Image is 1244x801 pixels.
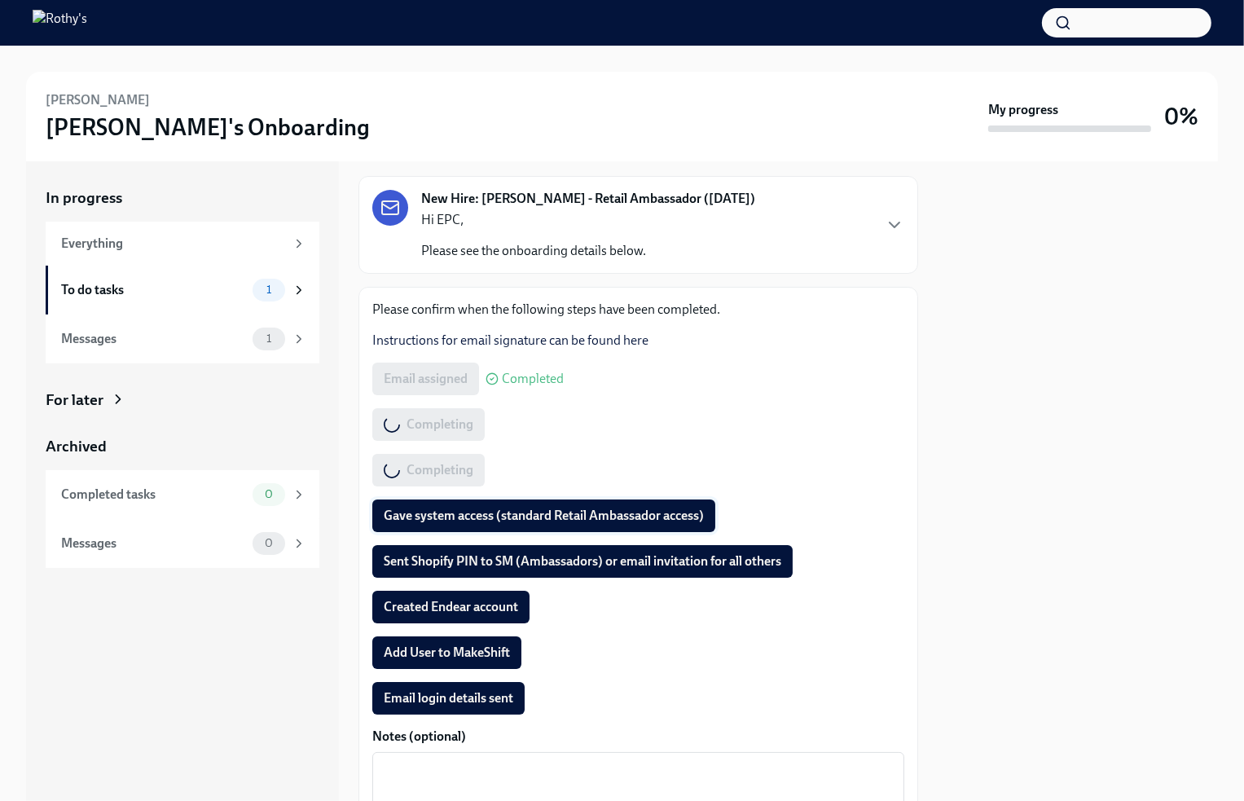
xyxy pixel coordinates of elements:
[46,315,319,363] a: Messages1
[61,281,246,299] div: To do tasks
[384,690,513,706] span: Email login details sent
[372,500,715,532] button: Gave system access (standard Retail Ambassador access)
[421,190,755,208] strong: New Hire: [PERSON_NAME] - Retail Ambassador ([DATE])
[46,187,319,209] a: In progress
[46,470,319,519] a: Completed tasks0
[502,372,564,385] span: Completed
[61,535,246,552] div: Messages
[372,332,648,348] a: Instructions for email signature can be found here
[421,211,646,229] p: Hi EPC,
[372,682,525,715] button: Email login details sent
[255,537,283,549] span: 0
[372,728,904,746] label: Notes (optional)
[46,91,150,109] h6: [PERSON_NAME]
[384,553,781,570] span: Sent Shopify PIN to SM (Ambassadors) or email invitation for all others
[257,332,281,345] span: 1
[46,266,319,315] a: To do tasks1
[33,10,87,36] img: Rothy's
[61,486,246,504] div: Completed tasks
[46,389,319,411] a: For later
[384,508,704,524] span: Gave system access (standard Retail Ambassador access)
[1164,102,1198,131] h3: 0%
[46,389,103,411] div: For later
[384,645,510,661] span: Add User to MakeShift
[384,599,518,615] span: Created Endear account
[372,545,793,578] button: Sent Shopify PIN to SM (Ambassadors) or email invitation for all others
[421,242,646,260] p: Please see the onboarding details below.
[372,301,904,319] p: Please confirm when the following steps have been completed.
[257,284,281,296] span: 1
[988,101,1058,119] strong: My progress
[372,636,521,669] button: Add User to MakeShift
[61,235,285,253] div: Everything
[46,112,370,142] h3: [PERSON_NAME]'s Onboarding
[46,222,319,266] a: Everything
[46,436,319,457] a: Archived
[372,591,530,623] button: Created Endear account
[61,330,246,348] div: Messages
[46,519,319,568] a: Messages0
[255,488,283,500] span: 0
